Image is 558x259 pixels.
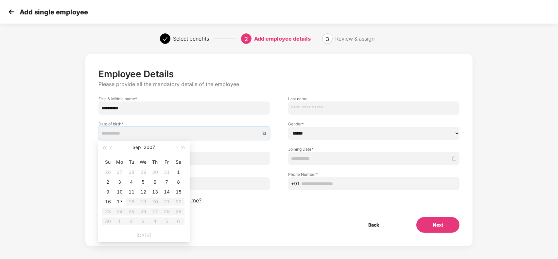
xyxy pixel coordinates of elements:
[175,178,183,186] div: 8
[128,168,135,176] div: 28
[102,157,114,167] th: Su
[416,217,460,233] button: Next
[137,167,149,177] td: 2007-08-29
[98,96,270,102] label: First & Middle name
[137,187,149,197] td: 2007-09-12
[7,7,16,17] img: svg+xml;base64,PHN2ZyB4bWxucz0iaHR0cDovL3d3dy53My5vcmcvMjAwMC9zdmciIHdpZHRoPSIzMCIgaGVpZ2h0PSIzMC...
[161,167,173,177] td: 2007-08-31
[128,178,135,186] div: 4
[175,188,183,196] div: 15
[128,188,135,196] div: 11
[116,198,124,206] div: 17
[161,157,173,167] th: Fr
[288,146,460,152] label: Joining Date
[98,81,460,88] p: Please provide all the mandatory details of the employee
[114,187,126,197] td: 2007-09-10
[288,121,460,127] label: Gender
[161,187,173,197] td: 2007-09-14
[173,167,184,177] td: 2007-09-01
[102,177,114,187] td: 2007-09-02
[175,168,183,176] div: 1
[173,177,184,187] td: 2007-09-08
[114,157,126,167] th: Mo
[149,167,161,177] td: 2007-08-30
[163,178,171,186] div: 7
[149,187,161,197] td: 2007-09-13
[137,177,149,187] td: 2007-09-05
[163,36,168,42] span: check
[104,188,112,196] div: 9
[291,180,300,187] span: +91
[173,33,209,44] div: Select benefits
[149,157,161,167] th: Th
[114,177,126,187] td: 2007-09-03
[335,33,375,44] div: Review & assign
[102,187,114,197] td: 2007-09-09
[173,157,184,167] th: Sa
[104,178,112,186] div: 2
[245,36,248,42] span: 2
[126,177,137,187] td: 2007-09-04
[151,188,159,196] div: 13
[114,167,126,177] td: 2007-08-27
[104,168,112,176] div: 26
[288,96,460,102] label: Last name
[139,168,147,176] div: 29
[114,197,126,207] td: 2007-09-17
[151,178,159,186] div: 6
[254,33,311,44] div: Add employee details
[102,167,114,177] td: 2007-08-26
[149,177,161,187] td: 2007-09-06
[144,141,155,154] button: 2007
[136,232,151,238] a: [DATE]
[326,36,329,42] span: 3
[151,168,159,176] div: 30
[98,68,460,80] p: Employee Details
[163,168,171,176] div: 31
[126,167,137,177] td: 2007-08-28
[102,197,114,207] td: 2007-09-16
[163,188,171,196] div: 14
[116,188,124,196] div: 10
[161,177,173,187] td: 2007-09-07
[352,217,395,233] button: Back
[126,157,137,167] th: Tu
[173,187,184,197] td: 2007-09-15
[20,8,88,16] p: Add single employee
[133,141,141,154] button: Sep
[139,178,147,186] div: 5
[104,198,112,206] div: 16
[116,178,124,186] div: 3
[288,172,460,177] label: Phone Number
[116,168,124,176] div: 27
[137,157,149,167] th: We
[126,187,137,197] td: 2007-09-11
[98,121,270,127] label: Date of birth
[139,188,147,196] div: 12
